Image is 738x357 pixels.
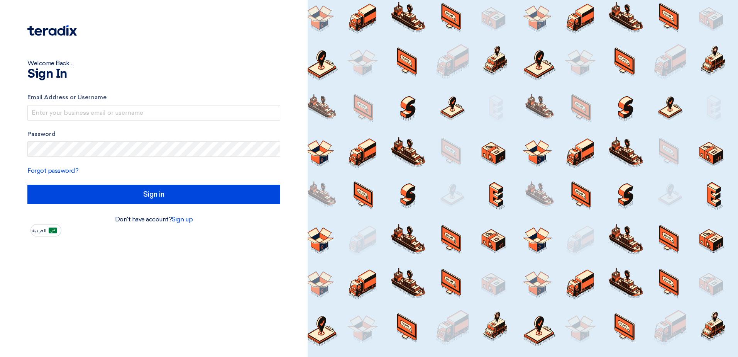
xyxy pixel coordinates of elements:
h1: Sign In [27,68,280,80]
label: Email Address or Username [27,93,280,102]
label: Password [27,130,280,139]
button: العربية [30,224,61,236]
a: Forgot password? [27,167,78,174]
img: Teradix logo [27,25,77,36]
span: العربية [32,228,46,233]
a: Sign up [172,216,193,223]
img: ar-AR.png [49,228,57,233]
input: Sign in [27,185,280,204]
div: Don't have account? [27,215,280,224]
input: Enter your business email or username [27,105,280,121]
div: Welcome Back ... [27,59,280,68]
